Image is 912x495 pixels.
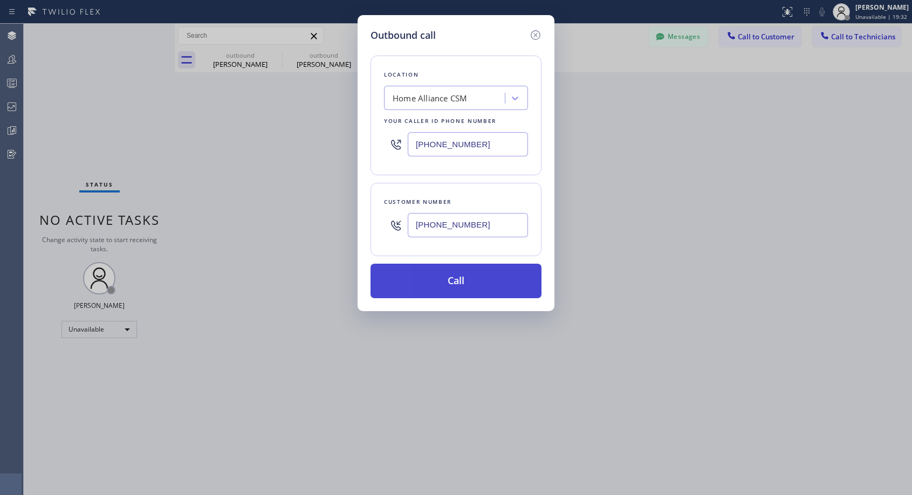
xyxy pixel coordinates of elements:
div: Customer number [384,196,528,208]
h5: Outbound call [371,28,436,43]
div: Location [384,69,528,80]
input: (123) 456-7890 [408,213,528,237]
input: (123) 456-7890 [408,132,528,156]
button: Call [371,264,541,298]
div: Your caller id phone number [384,115,528,127]
div: Home Alliance CSM [393,92,467,105]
